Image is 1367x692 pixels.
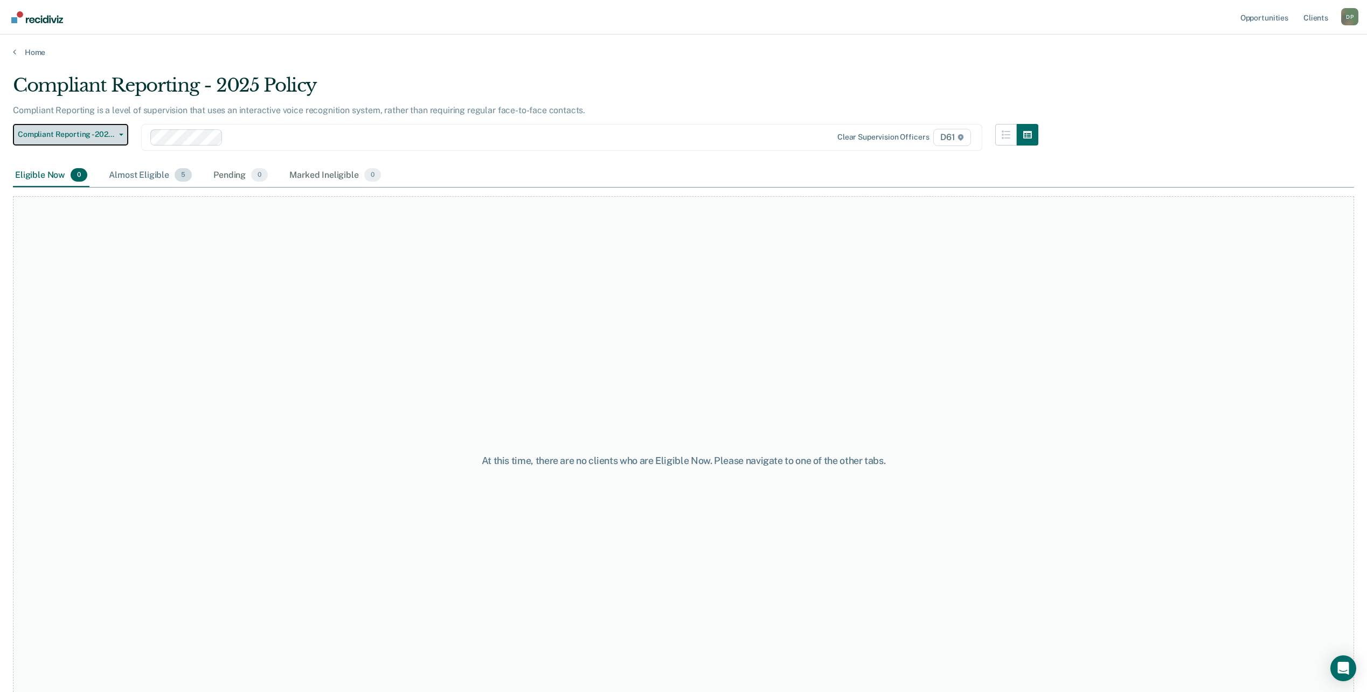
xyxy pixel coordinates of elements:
span: 0 [251,168,268,182]
span: D61 [933,129,970,146]
div: Pending0 [211,164,270,188]
img: Recidiviz [11,11,63,23]
p: Compliant Reporting is a level of supervision that uses an interactive voice recognition system, ... [13,105,585,115]
div: Compliant Reporting - 2025 Policy [13,74,1038,105]
div: Marked Ineligible0 [287,164,383,188]
span: 5 [175,168,192,182]
div: Almost Eligible5 [107,164,194,188]
span: 0 [364,168,381,182]
span: Compliant Reporting - 2025 Policy [18,130,115,139]
span: 0 [71,168,87,182]
div: Open Intercom Messenger [1330,655,1356,681]
div: D P [1341,8,1358,25]
button: Compliant Reporting - 2025 Policy [13,124,128,146]
div: Clear supervision officers [837,133,929,142]
div: Eligible Now0 [13,164,89,188]
a: Home [13,47,1354,57]
div: At this time, there are no clients who are Eligible Now. Please navigate to one of the other tabs. [349,455,1019,467]
button: Profile dropdown button [1341,8,1358,25]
